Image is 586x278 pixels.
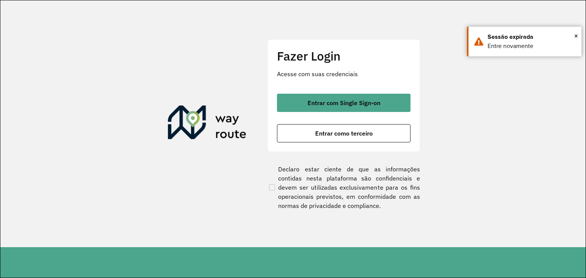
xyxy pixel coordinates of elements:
button: button [277,124,411,142]
h2: Fazer Login [277,49,411,63]
div: Entre novamente [488,42,576,51]
span: Entrar com Single Sign-on [307,100,380,106]
label: Declaro estar ciente de que as informações contidas nesta plataforma são confidenciais e devem se... [267,165,420,210]
p: Acesse com suas credenciais [277,69,411,78]
img: Roteirizador AmbevTech [168,105,246,142]
div: Sessão expirada [488,32,576,42]
span: × [574,30,578,42]
button: Close [574,30,578,42]
button: button [277,94,411,112]
span: Entrar como terceiro [315,130,373,136]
